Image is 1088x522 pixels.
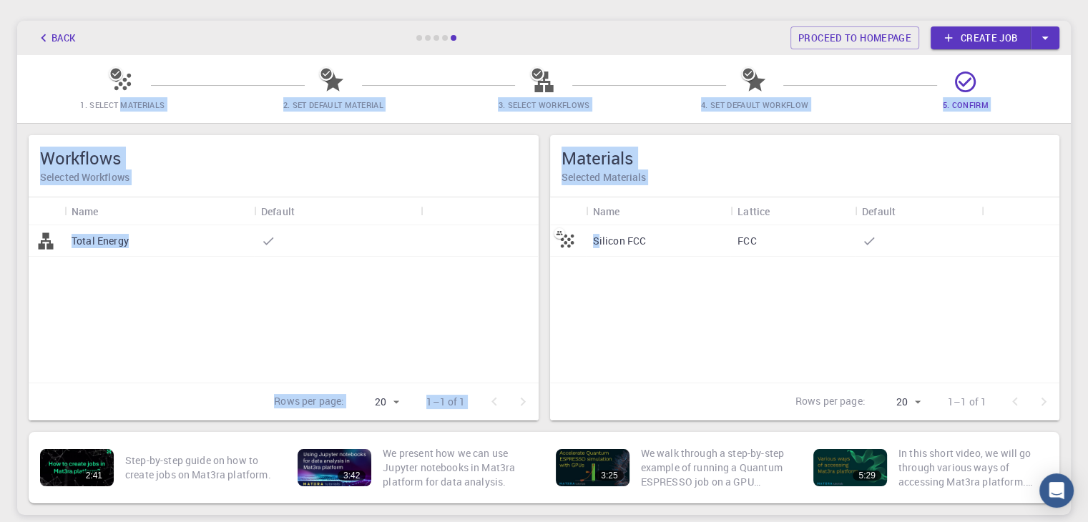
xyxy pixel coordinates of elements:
[862,197,896,225] div: Default
[64,197,254,225] div: Name
[125,453,275,482] p: Step-by-step guide on how to create jobs on Mat3ra platform.
[619,200,642,222] button: Sort
[295,200,318,222] button: Sort
[426,395,465,409] p: 1–1 of 1
[641,446,790,489] p: We walk through a step-by-step example of running a Quantum ESPRESSO job on a GPU enabled node. W...
[80,99,165,110] span: 1. Select Materials
[80,471,108,481] div: 2:41
[254,197,421,225] div: Default
[730,197,855,225] div: Lattice
[274,394,344,410] p: Rows per page:
[808,438,1054,498] a: 5:29In this short video, we will go through various ways of accessing Mat3ra platform. There are ...
[943,99,989,110] span: 5. Confirm
[550,197,586,225] div: Icon
[29,26,83,49] button: Back
[72,197,99,225] div: Name
[896,200,918,222] button: Sort
[562,169,1049,185] h6: Selected Materials
[795,394,866,410] p: Rows per page:
[550,438,796,498] a: 3:25We walk through a step-by-step example of running a Quantum ESPRESSO job on a GPU enabled nod...
[586,197,731,225] div: Name
[871,392,925,413] div: 20
[29,197,64,225] div: Icon
[338,471,366,481] div: 3:42
[770,200,793,222] button: Sort
[948,395,986,409] p: 1–1 of 1
[737,234,756,248] p: FCC
[853,471,881,481] div: 5:29
[350,392,403,413] div: 20
[383,446,532,489] p: We present how we can use Jupyter notebooks in Mat3ra platform for data analysis.
[40,147,527,169] h5: Workflows
[593,197,620,225] div: Name
[898,446,1048,489] p: In this short video, we will go through various ways of accessing Mat3ra platform. There are thre...
[498,99,589,110] span: 3. Select Workflows
[562,147,1049,169] h5: Materials
[283,99,383,110] span: 2. Set Default Material
[40,169,527,185] h6: Selected Workflows
[1039,473,1074,508] div: Open Intercom Messenger
[855,197,981,225] div: Default
[34,438,280,498] a: 2:41Step-by-step guide on how to create jobs on Mat3ra platform.
[701,99,808,110] span: 4. Set Default Workflow
[72,234,129,248] p: Total Energy
[790,26,919,49] a: Proceed to homepage
[292,438,538,498] a: 3:42We present how we can use Jupyter notebooks in Mat3ra platform for data analysis.
[99,200,122,222] button: Sort
[595,471,623,481] div: 3:25
[737,197,770,225] div: Lattice
[931,26,1031,49] a: Create job
[593,234,647,248] p: Silicon FCC
[261,197,295,225] div: Default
